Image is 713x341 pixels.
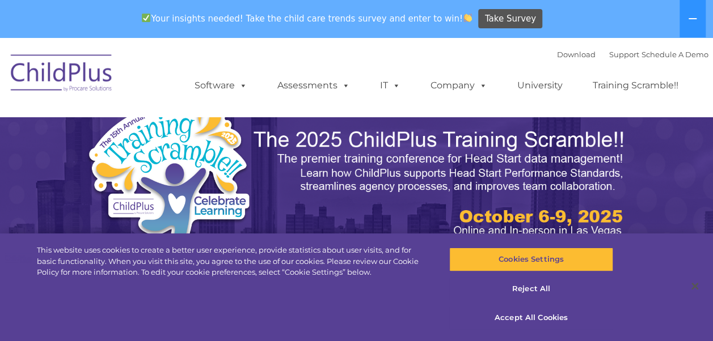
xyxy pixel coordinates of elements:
[266,74,361,97] a: Assessments
[449,277,613,301] button: Reject All
[682,274,707,299] button: Close
[463,14,472,22] img: 👏
[581,74,690,97] a: Training Scramble!!
[158,121,206,130] span: Phone number
[609,50,639,59] a: Support
[449,248,613,271] button: Cookies Settings
[369,74,412,97] a: IT
[37,245,428,278] div: This website uses cookies to create a better user experience, provide statistics about user visit...
[137,7,477,29] span: Your insights needed! Take the child care trends survey and enter to win!
[478,9,542,29] a: Take Survey
[5,46,119,103] img: ChildPlus by Procare Solutions
[158,75,192,83] span: Last name
[449,306,613,330] button: Accept All Cookies
[557,50,596,59] a: Download
[419,74,499,97] a: Company
[142,14,150,22] img: ✅
[506,74,574,97] a: University
[642,50,708,59] a: Schedule A Demo
[557,50,708,59] font: |
[183,74,259,97] a: Software
[485,9,536,29] span: Take Survey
